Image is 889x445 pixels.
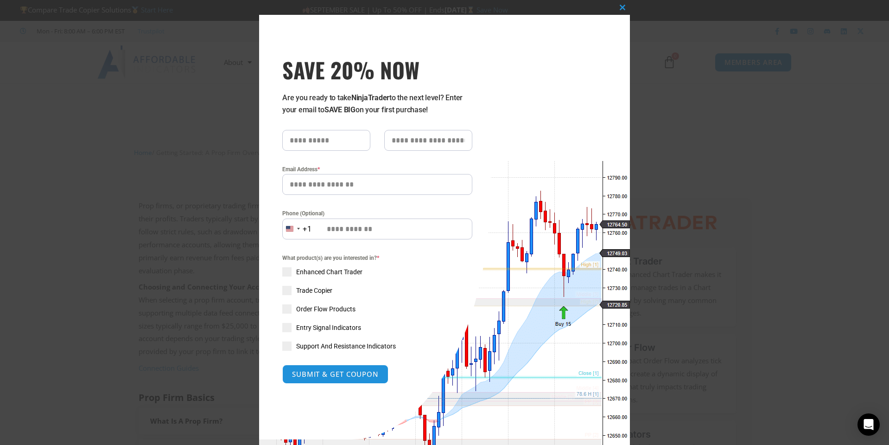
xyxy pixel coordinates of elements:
[324,105,356,114] strong: SAVE BIG
[296,342,396,351] span: Support And Resistance Indicators
[282,304,472,314] label: Order Flow Products
[282,57,472,83] h3: SAVE 20% NOW
[282,286,472,295] label: Trade Copier
[282,209,472,218] label: Phone (Optional)
[282,219,312,239] button: Selected country
[282,267,472,277] label: Enhanced Chart Trader
[282,365,388,384] button: SUBMIT & GET COUPON
[282,92,472,116] p: Are you ready to take to the next level? Enter your email to on your first purchase!
[296,304,356,314] span: Order Flow Products
[282,342,472,351] label: Support And Resistance Indicators
[857,413,880,436] div: Open Intercom Messenger
[296,267,362,277] span: Enhanced Chart Trader
[296,286,332,295] span: Trade Copier
[303,223,312,235] div: +1
[351,93,389,102] strong: NinjaTrader
[282,323,472,332] label: Entry Signal Indicators
[282,165,472,174] label: Email Address
[296,323,361,332] span: Entry Signal Indicators
[282,253,472,263] span: What product(s) are you interested in?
